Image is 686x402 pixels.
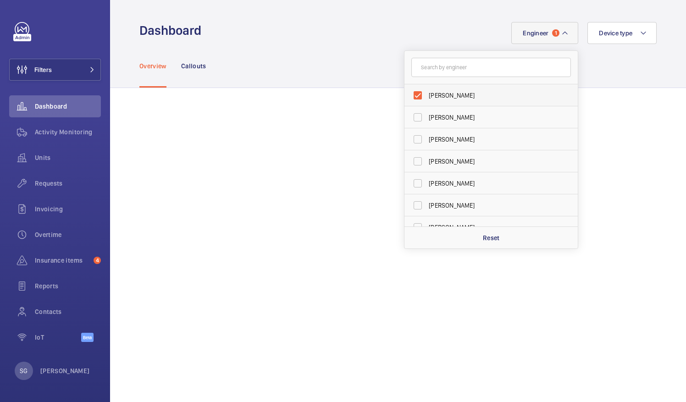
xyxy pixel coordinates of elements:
span: [PERSON_NAME] [429,157,555,166]
span: Units [35,153,101,162]
p: Callouts [181,61,206,71]
span: Engineer [523,29,548,37]
span: [PERSON_NAME] [429,91,555,100]
p: Reset [483,233,500,242]
button: Device type [587,22,657,44]
span: Beta [81,333,94,342]
span: [PERSON_NAME] [429,113,555,122]
button: Filters [9,59,101,81]
span: Requests [35,179,101,188]
p: [PERSON_NAME] [40,366,90,375]
button: Engineer1 [511,22,578,44]
span: Device type [599,29,632,37]
h1: Dashboard [139,22,207,39]
span: Overtime [35,230,101,239]
p: SG [20,366,28,375]
span: [PERSON_NAME] [429,135,555,144]
span: IoT [35,333,81,342]
span: Dashboard [35,102,101,111]
span: Activity Monitoring [35,127,101,137]
input: Search by engineer [411,58,571,77]
span: Insurance items [35,256,90,265]
span: Invoicing [35,204,101,214]
span: Reports [35,281,101,291]
span: 4 [94,257,101,264]
p: Overview [139,61,166,71]
span: [PERSON_NAME] [429,201,555,210]
span: 1 [552,29,559,37]
span: Filters [34,65,52,74]
span: Contacts [35,307,101,316]
span: [PERSON_NAME] [429,179,555,188]
span: [PERSON_NAME] [429,223,555,232]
